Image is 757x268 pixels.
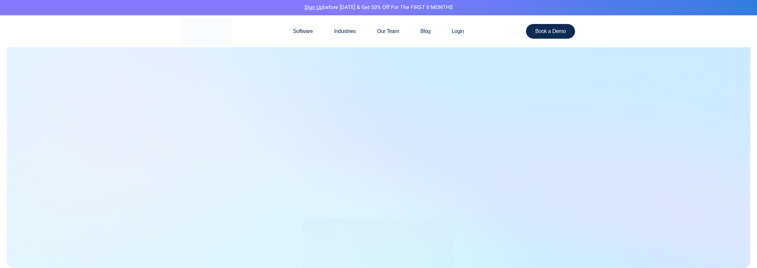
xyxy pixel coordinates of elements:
[5,3,752,12] p: before [DATE] & Get 50% Off for the FIRST 6 MONTHS
[282,15,323,47] a: Software
[366,15,410,47] a: Our Team
[526,24,575,39] a: Book a Demo
[441,15,475,47] a: Login
[410,15,441,47] a: Blog
[304,3,323,11] a: Sign Up
[535,29,566,34] span: Book a Demo
[323,15,366,47] a: Industries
